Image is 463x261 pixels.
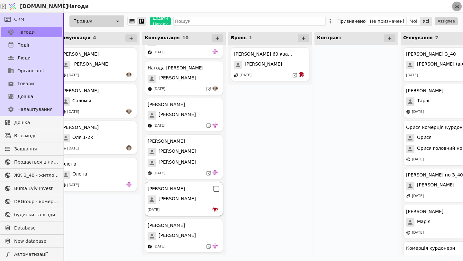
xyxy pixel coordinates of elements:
a: Налаштування [1,104,62,114]
div: [DATE] [67,146,79,151]
div: [PERSON_NAME] [61,124,99,131]
span: Бронь [231,35,247,40]
a: Організації [1,66,62,76]
span: [PERSON_NAME] [159,148,196,156]
span: ЖК З_40 - житлова та комерційна нерухомість класу Преміум [14,172,59,179]
a: New database [1,236,62,246]
img: de [126,182,132,187]
span: CRM [14,16,24,23]
span: [PERSON_NAME] [417,182,454,190]
span: Дошка [17,93,33,100]
a: CRM [1,14,62,24]
div: [DATE] [148,207,159,213]
div: [PERSON_NAME][PERSON_NAME][DATE]de [145,219,223,253]
span: Очікування [403,35,433,40]
img: online-store.svg [406,157,411,162]
img: bo [213,207,218,212]
div: Продаж [69,15,124,27]
div: [DATE] [153,123,165,129]
div: [DATE] [412,230,424,236]
img: an [126,145,132,150]
img: de [213,49,218,54]
span: Налаштування [17,106,52,113]
span: Комунікація [59,35,90,40]
h2: Нагоди [64,3,89,10]
div: Нагода [PERSON_NAME][PERSON_NAME][DATE]an [145,61,223,95]
span: Взаємодії [14,132,59,139]
a: Продається цілий будинок [PERSON_NAME] нерухомість [1,157,62,167]
span: Дошка [14,119,59,126]
div: [PERSON_NAME] [148,138,185,145]
span: [DOMAIN_NAME] [20,3,68,10]
span: Орися [417,134,431,142]
span: Нагоди [17,29,35,36]
span: [PERSON_NAME] [159,111,196,120]
button: Усі [420,17,432,26]
span: Організації [17,67,44,74]
img: facebook.svg [148,50,152,55]
a: Нагоди [1,27,62,37]
div: [PERSON_NAME] [406,208,443,215]
a: Товари [1,78,62,89]
input: Пошук [173,17,326,26]
div: [DATE] [153,244,165,249]
div: Олена [61,161,76,167]
div: [PERSON_NAME] по З_40 [406,172,463,178]
div: [PERSON_NAME]Оля 1-2к[DATE]an [59,121,137,155]
div: [DATE] [67,109,79,115]
div: [DATE] [412,157,424,162]
div: [PERSON_NAME] З_40 [406,51,456,58]
img: online-store.svg [148,171,152,175]
div: ОленаОлена[DATE]de [59,157,137,191]
span: будинки та люди [14,212,59,218]
div: Нагода [PERSON_NAME] [148,65,204,71]
a: [DOMAIN_NAME] [6,0,64,13]
img: an [126,72,132,77]
button: Assignee [435,17,458,25]
a: Автоматизації [1,249,62,259]
a: будинки та люди [1,210,62,220]
div: [PERSON_NAME] [406,87,443,94]
img: online-store.svg [148,87,152,91]
span: Марія [417,218,431,227]
div: [PERSON_NAME][PERSON_NAME][DATE]an [59,47,137,81]
span: Соломія [72,97,91,106]
div: [PERSON_NAME] [61,87,99,94]
div: [DATE] [153,50,165,55]
img: de [213,122,218,128]
img: affiliate-program.svg [406,194,411,198]
span: Оля 1-2к [72,134,93,142]
div: Призначено [337,17,366,26]
div: Комерція курдонери [406,245,455,252]
span: Контракт [317,35,341,40]
img: facebook.svg [148,244,152,249]
img: an [213,86,218,91]
img: online-store.svg [406,110,411,114]
div: [PERSON_NAME][PERSON_NAME][DATE]bo [145,182,223,216]
span: 7 [435,35,439,40]
img: affiliate-program.svg [234,73,238,77]
span: Bursa Lviv Invest [14,185,59,192]
div: [PERSON_NAME] 69 квартира [234,51,295,58]
a: Дошка [1,91,62,102]
img: de [213,243,218,248]
a: DRGroup - комерційна нерухоомість [1,196,62,207]
span: Олена [72,171,87,179]
span: Database [14,225,59,231]
a: Завдання [1,144,62,154]
img: facebook.svg [148,123,152,128]
div: [PERSON_NAME][PERSON_NAME][PERSON_NAME][DATE]de [145,134,223,179]
span: Консультація [145,35,180,40]
a: ЖК З_40 - житлова та комерційна нерухомість класу Преміум [1,170,62,180]
a: Люди [1,53,62,63]
span: Тарас [417,97,431,106]
span: [PERSON_NAME] [72,61,110,69]
div: [DATE] [412,194,424,199]
span: New database [14,238,59,245]
a: Дошка [1,117,62,128]
div: [PERSON_NAME] [148,222,185,229]
a: Bursa Lviv Invest [1,183,62,194]
span: [PERSON_NAME] [159,195,196,204]
div: [DATE] [406,73,418,78]
span: [PERSON_NAME] [245,61,282,69]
